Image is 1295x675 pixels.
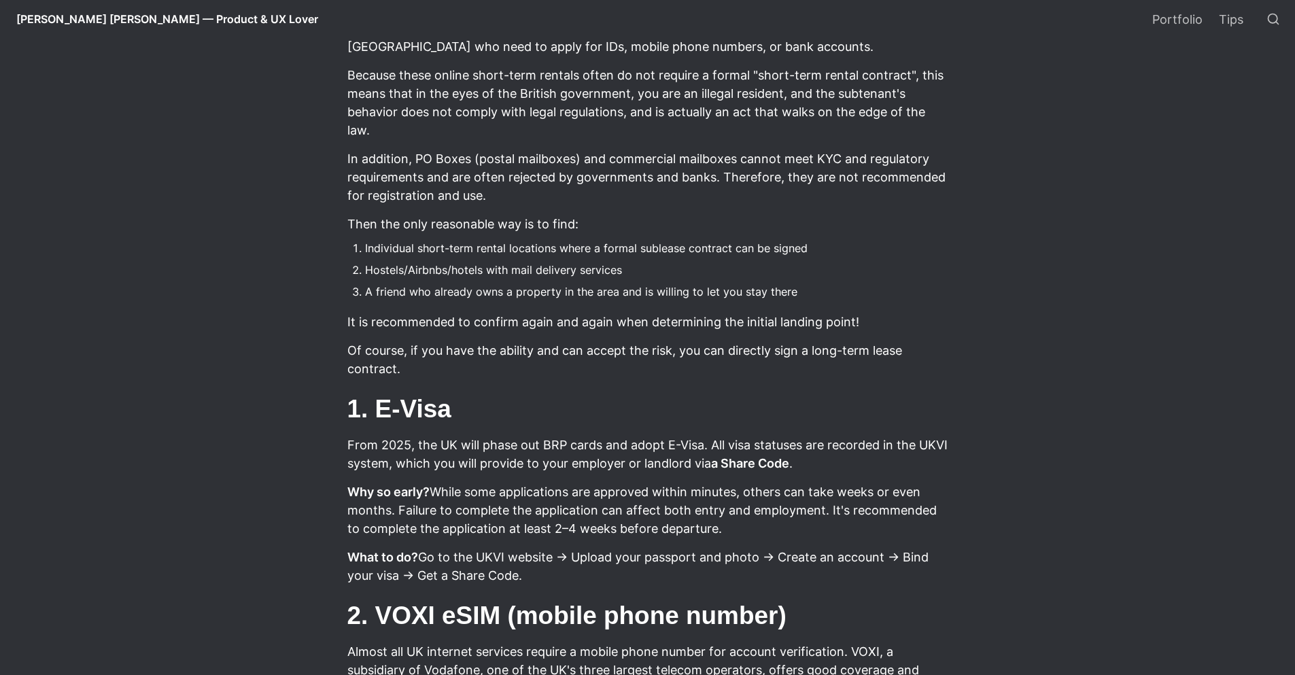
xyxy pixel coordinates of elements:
font: While some applications are approved within minutes, others can take weeks or even months. Failur... [347,485,940,536]
font: Tips [1219,12,1243,27]
font: From 2025, the UK will phase out BRP cards and adopt E-Visa. All visa statuses are recorded in th... [347,438,951,470]
font: Go to the UKVI website → Upload your passport and photo → Create an account → Bind your visa → Ge... [347,550,932,583]
font: Because these online short-term rentals often do not require a formal "short-term rental contract... [347,68,947,137]
font: Why so early? [347,485,430,499]
font: a Share Code [711,456,789,470]
font: What to do? [347,550,418,564]
font: It is recommended to confirm again and again when determining the initial landing point! [347,315,859,329]
font: [PERSON_NAME] [PERSON_NAME] — Product & UX Lover [16,12,318,26]
font: 2. VOXI eSIM (mobile phone number) [347,602,787,629]
font: Hostels/Airbnbs/hotels with mail delivery services [365,263,622,277]
font: 1. E-Visa [347,395,451,423]
font: Individual short-term rental locations where a formal sublease contract can be signed [365,241,808,255]
font: Then the only reasonable way is to find: [347,217,579,231]
font: Of course, if you have the ability and can accept the risk, you can directly sign a long-term lea... [347,343,905,376]
font: Portfolio [1152,12,1203,27]
font: In addition, PO Boxes (postal mailboxes) and commercial mailboxes cannot meet KYC and regulatory ... [347,152,949,203]
font: A friend who already owns a property in the area and is willing to let you stay there [365,285,797,298]
font: . [789,456,793,470]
